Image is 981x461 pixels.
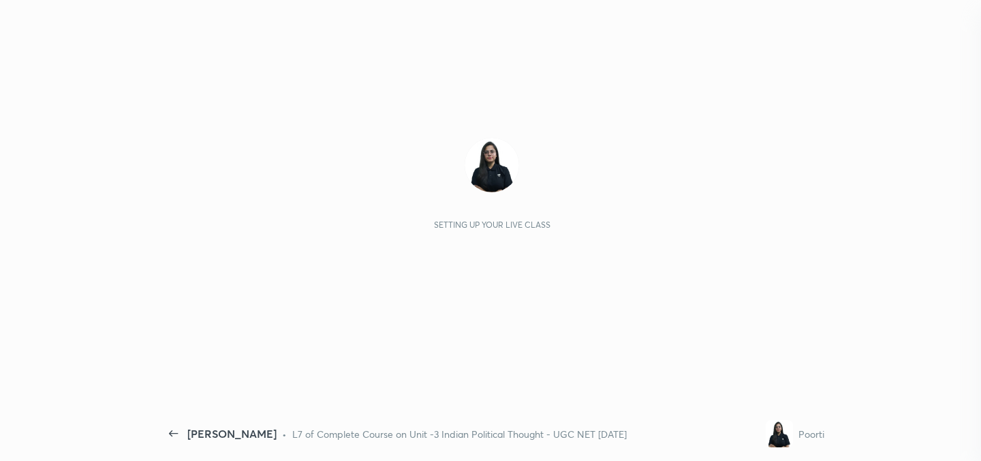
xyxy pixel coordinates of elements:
[766,420,793,447] img: dcf3eb815ff943768bc58b4584e4abca.jpg
[798,427,824,441] div: Poorti
[465,138,519,192] img: dcf3eb815ff943768bc58b4584e4abca.jpg
[292,427,627,441] div: L7 of Complete Course on Unit -3 Indian Political Thought - UGC NET [DATE]
[282,427,287,441] div: •
[434,220,550,230] div: Setting up your live class
[187,426,277,442] div: [PERSON_NAME]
